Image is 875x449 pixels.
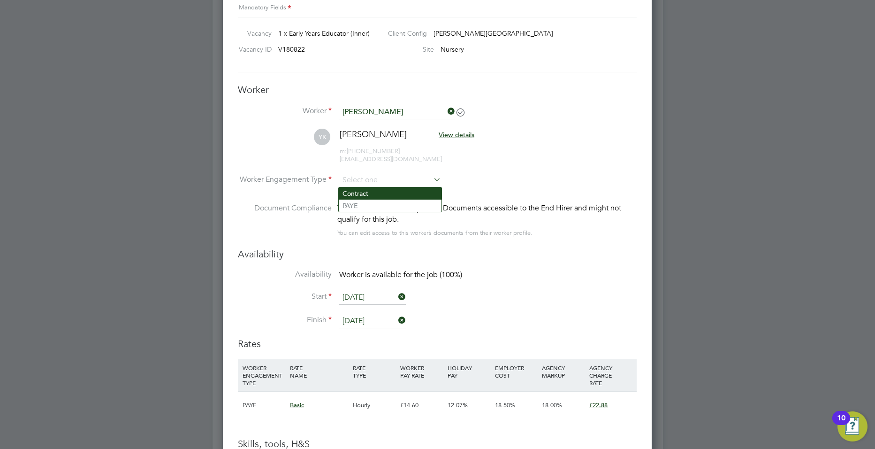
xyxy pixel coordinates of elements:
span: View details [439,131,474,139]
input: Select one [339,291,406,305]
span: Nursery [441,45,464,54]
input: Search for... [339,105,455,119]
h3: Availability [238,248,637,260]
li: PAYE [339,200,441,212]
label: Site [380,45,434,54]
span: £22.88 [589,401,608,409]
div: £14.60 [398,392,445,419]
li: Contract [339,187,441,200]
h3: Rates [238,338,637,350]
span: V180822 [278,45,305,54]
span: YK [314,129,330,145]
input: Select one [339,173,441,187]
span: 1 x Early Years Educator (Inner) [278,29,370,38]
div: RATE NAME [288,359,350,384]
div: EMPLOYER COST [493,359,540,384]
span: 12.07% [448,401,468,409]
div: AGENCY MARKUP [540,359,587,384]
div: Hourly [350,392,398,419]
div: You can edit access to this worker’s documents from their worker profile. [337,227,533,239]
button: Open Resource Center, 10 new notifications [837,411,867,441]
div: WORKER ENGAGEMENT TYPE [240,359,288,391]
label: Worker Engagement Type [238,175,332,185]
h3: Worker [238,84,637,96]
span: Worker is available for the job (100%) [339,270,462,279]
span: 18.50% [495,401,515,409]
label: Start [238,292,332,302]
div: AGENCY CHARGE RATE [587,359,634,391]
div: HOLIDAY PAY [445,359,493,384]
span: [PERSON_NAME][GEOGRAPHIC_DATA] [434,29,553,38]
div: This worker has no Compliance Documents accessible to the End Hirer and might not qualify for thi... [337,202,637,225]
label: Availability [238,270,332,279]
label: Vacancy ID [234,45,272,54]
label: Finish [238,315,332,325]
label: Vacancy [234,29,272,38]
span: Basic [290,401,304,409]
span: [PERSON_NAME] [340,129,407,139]
div: RATE TYPE [350,359,398,384]
input: Select one [339,314,406,328]
div: PAYE [240,392,288,419]
span: m: [340,147,347,155]
span: [EMAIL_ADDRESS][DOMAIN_NAME] [340,155,442,163]
div: 10 [837,418,845,430]
label: Worker [238,106,332,116]
label: Document Compliance [238,202,332,237]
div: WORKER PAY RATE [398,359,445,384]
span: [PHONE_NUMBER] [340,147,400,155]
label: Client Config [380,29,427,38]
div: Mandatory Fields [238,3,637,13]
span: 18.00% [542,401,562,409]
